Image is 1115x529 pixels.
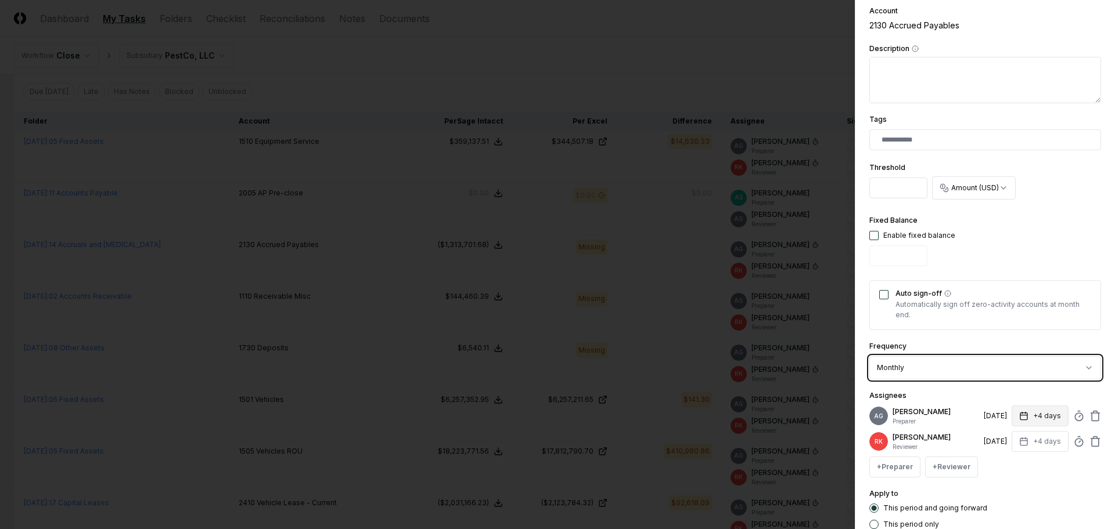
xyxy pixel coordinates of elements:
[869,489,898,498] label: Apply to
[1012,405,1069,426] button: +4 days
[895,299,1091,320] p: Automatically sign off zero-activity accounts at month end.
[869,216,918,224] label: Fixed Balance
[869,391,907,400] label: Assignees
[869,45,1101,52] label: Description
[1012,431,1069,452] button: +4 days
[874,412,883,421] span: AG
[869,342,907,350] label: Frequency
[869,8,1101,15] div: Account
[893,417,979,426] p: Preparer
[893,443,979,451] p: Reviewer
[925,456,978,477] button: +Reviewer
[869,115,887,124] label: Tags
[883,230,955,241] div: Enable fixed balance
[893,407,979,417] p: [PERSON_NAME]
[869,456,920,477] button: +Preparer
[984,411,1007,421] div: [DATE]
[984,436,1007,447] div: [DATE]
[883,505,987,512] label: This period and going forward
[883,521,939,528] label: This period only
[944,290,951,297] button: Auto sign-off
[869,19,1101,31] div: 2130 Accrued Payables
[869,163,905,172] label: Threshold
[895,290,1091,297] label: Auto sign-off
[912,45,919,52] button: Description
[875,437,883,446] span: RK
[893,432,979,443] p: [PERSON_NAME]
